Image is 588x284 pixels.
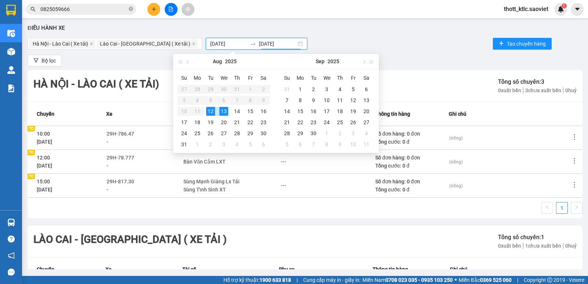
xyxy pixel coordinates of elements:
[320,117,333,128] td: 2025-09-24
[107,131,134,137] span: 29H-786.47
[322,85,331,94] div: 3
[360,128,373,139] td: 2025-10-04
[42,57,56,65] span: Bộ lọc
[545,205,549,209] span: left
[230,128,244,139] td: 2025-08-28
[327,54,339,69] button: 2025
[100,40,190,48] span: Lào Cai - [GEOGRAPHIC_DATA] ( Xe tải )
[362,129,371,138] div: 4
[333,84,347,95] td: 2025-09-04
[347,106,360,117] td: 2025-09-19
[449,110,466,118] span: Ghi chú
[296,85,305,94] div: 1
[230,139,244,150] td: 2025-09-04
[280,139,294,150] td: 2025-10-05
[360,117,373,128] td: 2025-09-27
[37,110,54,118] span: Chuyến
[257,117,270,128] td: 2025-08-23
[563,3,565,8] span: 1
[375,138,448,146] div: Tổng cước: 0 đ
[219,107,228,116] div: 13
[206,140,215,149] div: 2
[193,118,202,127] div: 18
[219,129,228,138] div: 27
[185,7,190,12] span: aim
[244,117,257,128] td: 2025-08-22
[360,72,373,84] th: Sa
[320,72,333,84] th: We
[547,277,552,283] span: copyright
[347,84,360,95] td: 2025-09-05
[230,106,244,117] td: 2025-08-14
[193,140,202,149] div: 1
[333,128,347,139] td: 2025-10-02
[107,187,108,193] span: -
[336,85,344,94] div: 4
[280,95,294,106] td: 2025-09-07
[362,276,453,284] span: Miền Nam
[37,179,50,184] span: 15:00
[129,6,133,13] span: close-circle
[362,107,371,116] div: 20
[349,140,358,149] div: 10
[105,265,112,273] span: Xe
[349,129,358,138] div: 3
[257,139,270,150] td: 2025-09-06
[523,243,563,249] span: 1 chưa xuất bến
[283,118,291,127] div: 21
[29,39,95,48] span: Hà Nội - Lào Cai ( Xe tải)
[449,136,463,141] span: (trống)
[309,107,318,116] div: 16
[219,118,228,127] div: 20
[563,243,577,249] span: 0 huỷ
[183,177,240,186] div: Sùng Mạnh Giàng Lx Tải
[320,95,333,106] td: 2025-09-10
[316,54,325,69] button: Sep
[8,252,15,259] span: notification
[283,85,291,94] div: 31
[280,72,294,84] th: Su
[386,277,453,283] strong: 0708 023 035 - 0935 103 250
[280,84,294,95] td: 2025-08-31
[322,107,331,116] div: 17
[213,54,222,69] button: Aug
[281,181,286,190] div: ---
[574,205,579,209] span: right
[107,163,108,169] span: -
[294,128,307,139] td: 2025-09-29
[233,107,241,116] div: 14
[183,158,226,166] div: Bàn Văn Cắm LXT
[106,110,112,118] span: Xe
[283,107,291,116] div: 14
[283,96,291,105] div: 7
[225,54,237,69] button: 2025
[8,269,15,276] span: message
[90,42,93,46] span: close
[336,107,344,116] div: 18
[498,77,577,86] div: Tổng số chuyến: 3
[183,186,240,194] div: Sùng Tỉnh Sinh XT
[279,265,295,273] span: Phụ xe
[107,155,134,161] span: 29H-78.777
[191,128,204,139] td: 2025-08-25
[204,117,217,128] td: 2025-08-19
[574,6,581,12] span: caret-down
[320,128,333,139] td: 2025-10-01
[193,129,202,138] div: 25
[309,85,318,94] div: 2
[296,118,305,127] div: 22
[297,276,298,284] span: |
[493,38,552,50] button: plusTạo chuyến hàng
[259,107,268,116] div: 16
[375,130,448,138] div: Số đơn hàng: 0 đơn
[283,129,291,138] div: 28
[259,40,296,48] input: Ngày kết thúc
[336,118,344,127] div: 25
[217,106,230,117] td: 2025-08-13
[97,39,197,48] span: Lào Cai - Hà Nội ( Xe tải )
[37,187,52,193] span: [DATE]
[182,265,196,273] span: Tài xế
[250,41,256,47] span: swap-right
[449,159,463,165] span: (trống)
[507,40,546,48] span: Tạo chuyến hàng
